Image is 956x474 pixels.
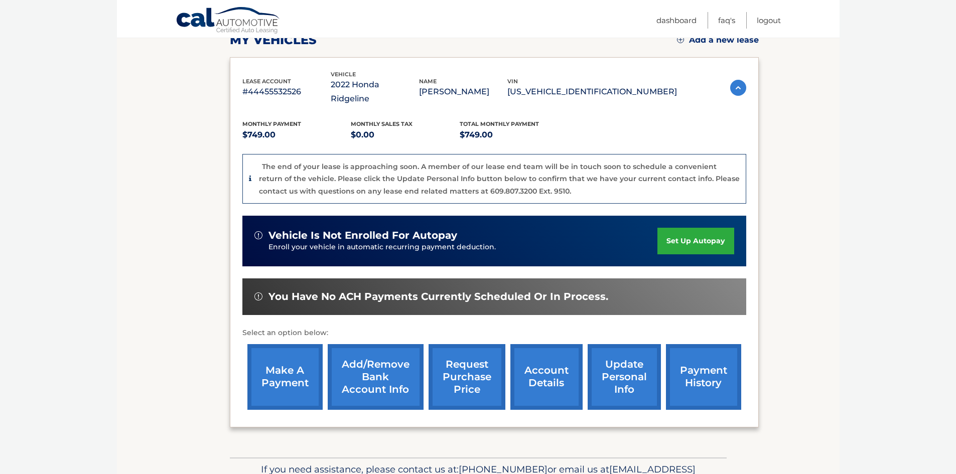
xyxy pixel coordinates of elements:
span: Monthly sales Tax [351,120,413,127]
a: Add/Remove bank account info [328,344,424,410]
span: name [419,78,437,85]
a: set up autopay [657,228,734,254]
span: vin [507,78,518,85]
a: request purchase price [429,344,505,410]
p: $749.00 [460,128,569,142]
a: Dashboard [656,12,697,29]
p: [US_VEHICLE_IDENTIFICATION_NUMBER] [507,85,677,99]
a: account details [510,344,583,410]
span: vehicle [331,71,356,78]
a: Cal Automotive [176,7,281,36]
p: The end of your lease is approaching soon. A member of our lease end team will be in touch soon t... [259,162,740,196]
span: lease account [242,78,291,85]
span: You have no ACH payments currently scheduled or in process. [268,290,608,303]
a: Add a new lease [677,35,759,45]
img: accordion-active.svg [730,80,746,96]
p: 2022 Honda Ridgeline [331,78,419,106]
p: [PERSON_NAME] [419,85,507,99]
p: #44455532526 [242,85,331,99]
img: alert-white.svg [254,292,262,300]
p: Enroll your vehicle in automatic recurring payment deduction. [268,242,658,253]
a: FAQ's [718,12,735,29]
img: add.svg [677,36,684,43]
p: $0.00 [351,128,460,142]
a: Logout [757,12,781,29]
span: Total Monthly Payment [460,120,539,127]
span: Monthly Payment [242,120,301,127]
a: make a payment [247,344,323,410]
p: Select an option below: [242,327,746,339]
a: payment history [666,344,741,410]
a: update personal info [588,344,661,410]
h2: my vehicles [230,33,317,48]
p: $749.00 [242,128,351,142]
img: alert-white.svg [254,231,262,239]
span: vehicle is not enrolled for autopay [268,229,457,242]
